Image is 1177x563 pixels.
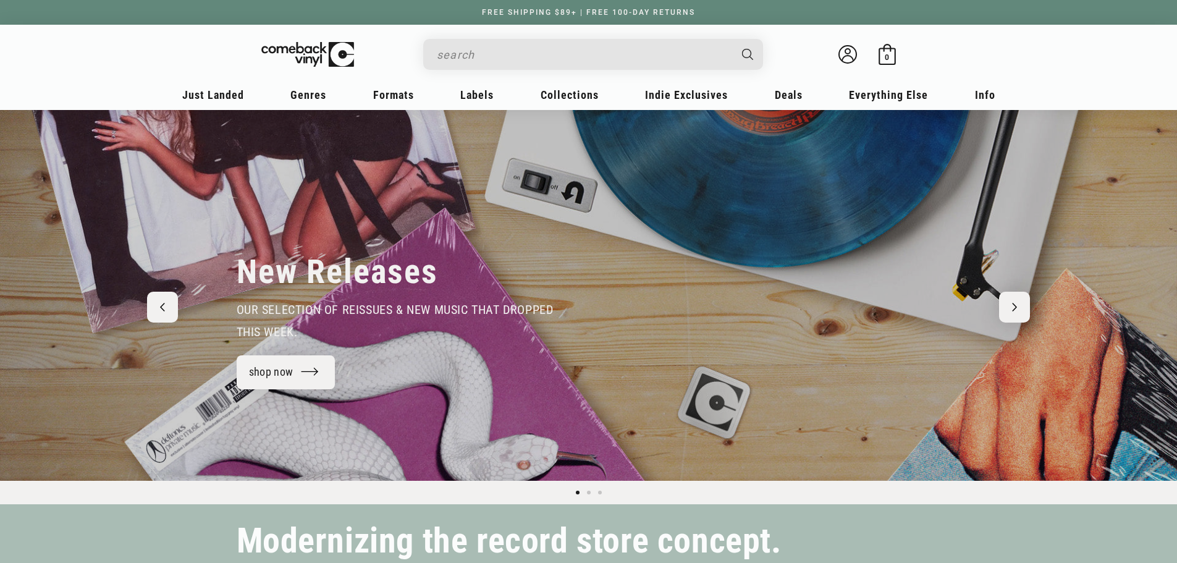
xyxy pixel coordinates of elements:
div: Search [423,39,763,70]
h2: Modernizing the record store concept. [237,527,782,556]
span: Labels [460,88,494,101]
span: 0 [885,53,889,62]
button: Load slide 1 of 3 [572,487,583,498]
span: Info [975,88,995,101]
a: FREE SHIPPING $89+ | FREE 100-DAY RETURNS [470,8,707,17]
span: our selection of reissues & new music that dropped this week. [237,302,554,339]
span: Deals [775,88,803,101]
button: Load slide 2 of 3 [583,487,594,498]
button: Previous slide [147,292,178,323]
span: Indie Exclusives [645,88,728,101]
span: Formats [373,88,414,101]
button: Search [731,39,764,70]
span: Genres [290,88,326,101]
input: search [437,42,730,67]
a: shop now [237,355,335,389]
h2: New Releases [237,252,438,292]
button: Next slide [999,292,1030,323]
span: Just Landed [182,88,244,101]
button: Load slide 3 of 3 [594,487,605,498]
span: Collections [541,88,599,101]
span: Everything Else [849,88,928,101]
